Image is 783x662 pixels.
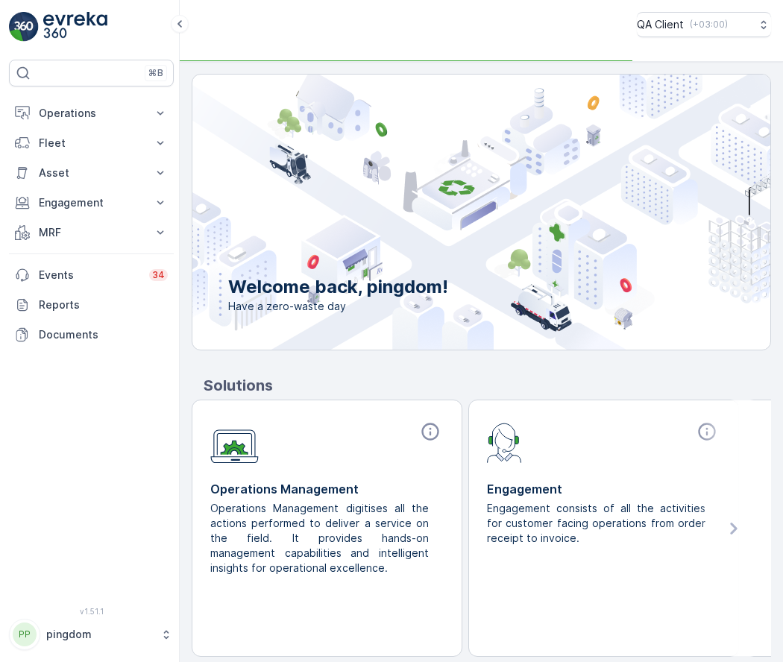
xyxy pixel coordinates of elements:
a: Documents [9,320,174,350]
p: Engagement [487,480,720,498]
p: ( +03:00 ) [690,19,728,31]
p: Welcome back, pingdom! [228,275,448,299]
p: ⌘B [148,67,163,79]
span: v 1.51.1 [9,607,174,616]
button: Operations [9,98,174,128]
p: Events [39,268,140,283]
p: Operations Management digitises all the actions performed to deliver a service on the field. It p... [210,501,432,576]
button: Engagement [9,188,174,218]
img: logo [9,12,39,42]
button: QA Client(+03:00) [637,12,771,37]
p: Fleet [39,136,144,151]
button: Fleet [9,128,174,158]
p: Operations Management [210,480,444,498]
span: Have a zero-waste day [228,299,448,314]
p: Solutions [204,374,771,397]
p: pingdom [46,627,153,642]
a: Reports [9,290,174,320]
p: Asset [39,165,144,180]
p: Engagement consists of all the activities for customer facing operations from order receipt to in... [487,501,708,546]
button: Asset [9,158,174,188]
a: Events34 [9,260,174,290]
p: MRF [39,225,144,240]
p: Reports [39,297,168,312]
p: QA Client [637,17,684,32]
img: city illustration [125,75,770,350]
img: module-icon [487,421,522,463]
button: MRF [9,218,174,248]
button: PPpingdom [9,619,174,650]
p: Engagement [39,195,144,210]
img: module-icon [210,421,259,464]
p: Documents [39,327,168,342]
img: logo_light-DOdMpM7g.png [43,12,107,42]
p: 34 [152,269,165,281]
p: Operations [39,106,144,121]
div: PP [13,622,37,646]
